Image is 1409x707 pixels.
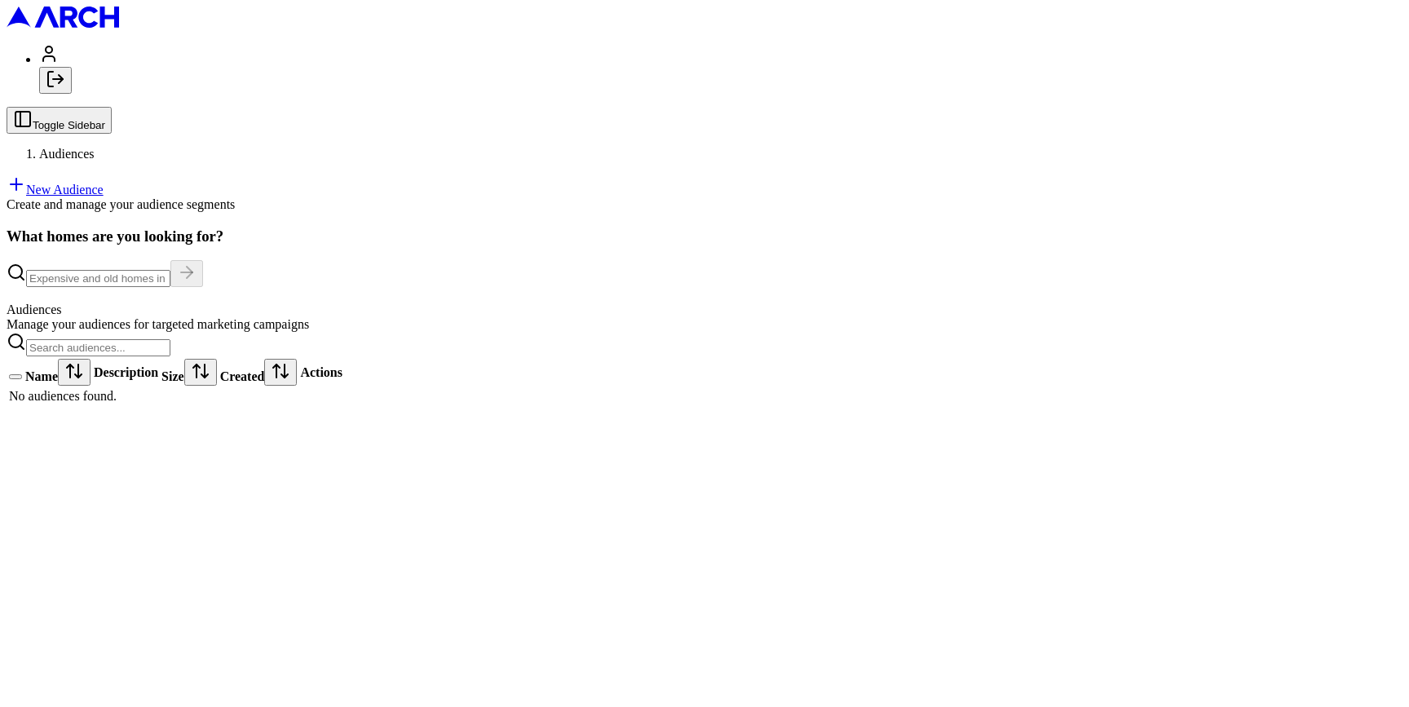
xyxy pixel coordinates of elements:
a: New Audience [7,183,104,197]
button: Toggle Sidebar [7,107,112,134]
td: No audiences found. [8,388,343,404]
input: Search audiences... [26,339,170,356]
div: Create and manage your audience segments [7,197,1402,212]
div: Audiences [7,303,1402,317]
div: Size [161,359,217,386]
span: Audiences [39,147,95,161]
nav: breadcrumb [7,147,1402,161]
h3: What homes are you looking for? [7,228,1402,245]
input: Expensive and old homes in greater SF Bay Area [26,270,170,287]
button: Log out [39,67,72,94]
div: Created [220,359,298,386]
div: Manage your audiences for targeted marketing campaigns [7,317,1402,332]
div: Name [25,359,91,386]
th: Description [93,358,159,387]
span: Toggle Sidebar [33,119,105,131]
th: Actions [299,358,343,387]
